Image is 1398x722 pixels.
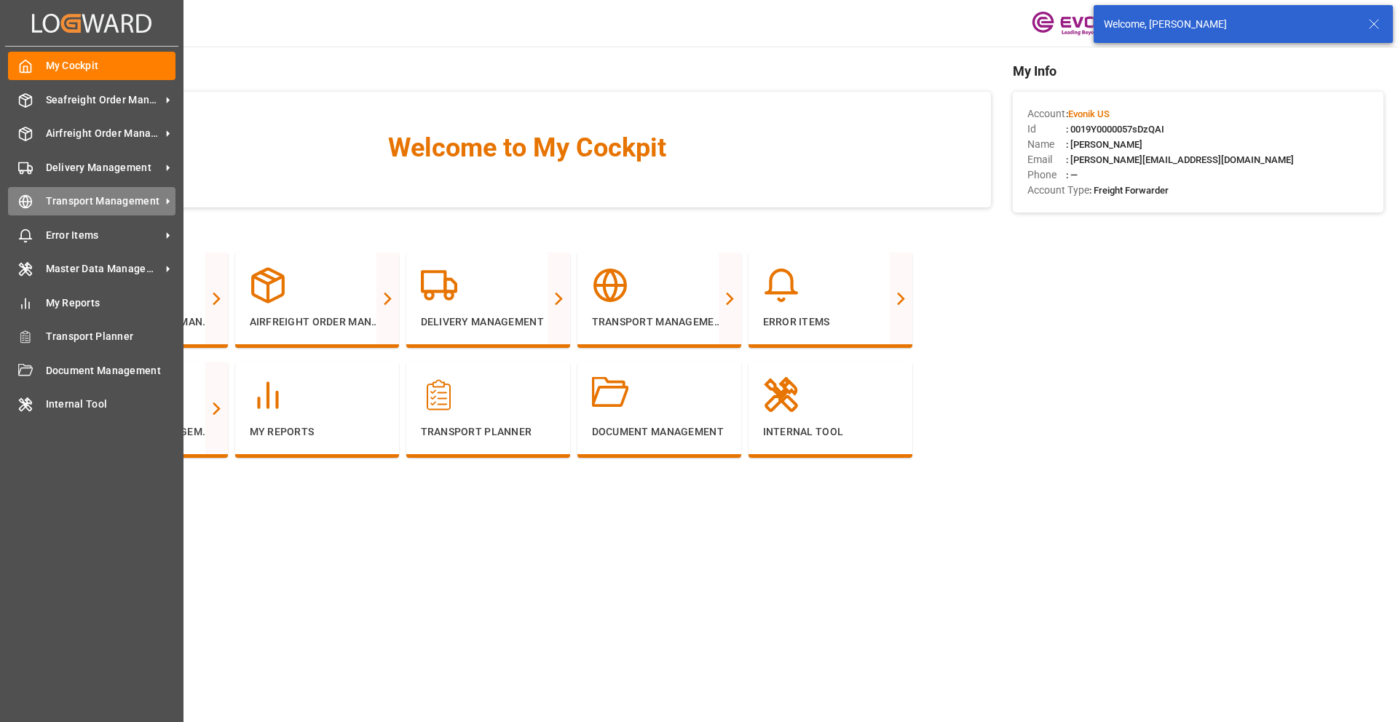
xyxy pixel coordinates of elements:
a: My Cockpit [8,52,175,80]
div: Welcome, [PERSON_NAME] [1104,17,1354,32]
span: My Info [1013,61,1383,81]
span: Internal Tool [46,397,176,412]
span: Name [1027,137,1066,152]
span: Account Type [1027,183,1089,198]
span: Evonik US [1068,108,1110,119]
p: Internal Tool [763,424,898,440]
p: Transport Management [592,314,727,330]
p: Error Items [763,314,898,330]
span: : [PERSON_NAME] [1066,139,1142,150]
span: Airfreight Order Management [46,126,161,141]
span: : 0019Y0000057sDzQAI [1066,124,1164,135]
p: Airfreight Order Management [250,314,384,330]
span: Error Items [46,228,161,243]
a: My Reports [8,288,175,317]
span: : [1066,108,1110,119]
p: Delivery Management [421,314,556,330]
span: Seafreight Order Management [46,92,161,108]
span: My Reports [46,295,176,311]
span: Navigation [64,222,991,242]
span: : Freight Forwarder [1089,185,1169,196]
a: Transport Planner [8,322,175,351]
span: Transport Planner [46,329,176,344]
p: My Reports [250,424,384,440]
p: Transport Planner [421,424,556,440]
a: Internal Tool [8,390,175,418]
span: Phone [1027,167,1066,183]
span: Master Data Management [46,261,161,277]
span: My Cockpit [46,58,176,74]
span: Email [1027,152,1066,167]
span: Account [1027,106,1066,122]
p: Document Management [592,424,727,440]
img: Evonik-brand-mark-Deep-Purple-RGB.jpeg_1700498283.jpeg [1032,11,1126,36]
span: Transport Management [46,194,161,209]
span: : — [1066,170,1078,180]
span: Document Management [46,363,176,378]
a: Document Management [8,356,175,384]
span: Id [1027,122,1066,137]
span: Delivery Management [46,160,161,175]
span: : [PERSON_NAME][EMAIL_ADDRESS][DOMAIN_NAME] [1066,154,1294,165]
span: Welcome to My Cockpit [93,128,962,167]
